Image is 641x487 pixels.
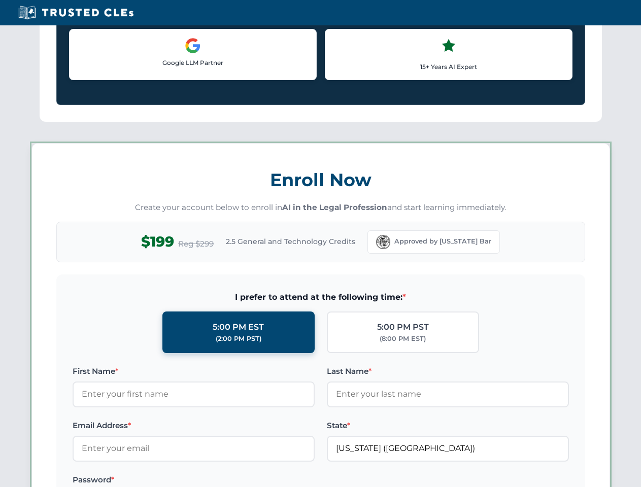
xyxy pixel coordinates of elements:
label: First Name [73,365,315,377]
img: Trusted CLEs [15,5,137,20]
label: Email Address [73,420,315,432]
span: I prefer to attend at the following time: [73,291,569,304]
input: Florida (FL) [327,436,569,461]
input: Enter your last name [327,381,569,407]
strong: AI in the Legal Profession [282,202,387,212]
div: (2:00 PM PST) [216,334,261,344]
label: State [327,420,569,432]
input: Enter your first name [73,381,315,407]
img: Florida Bar [376,235,390,249]
input: Enter your email [73,436,315,461]
p: 15+ Years AI Expert [333,62,564,72]
label: Password [73,474,315,486]
p: Google LLM Partner [78,58,308,67]
span: Approved by [US_STATE] Bar [394,236,491,247]
div: 5:00 PM EST [213,321,264,334]
label: Last Name [327,365,569,377]
p: Create your account below to enroll in and start learning immediately. [56,202,585,214]
span: Reg $299 [178,238,214,250]
h3: Enroll Now [56,164,585,196]
img: Google [185,38,201,54]
span: 2.5 General and Technology Credits [226,236,355,247]
div: (8:00 PM EST) [380,334,426,344]
div: 5:00 PM PST [377,321,429,334]
span: $199 [141,230,174,253]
